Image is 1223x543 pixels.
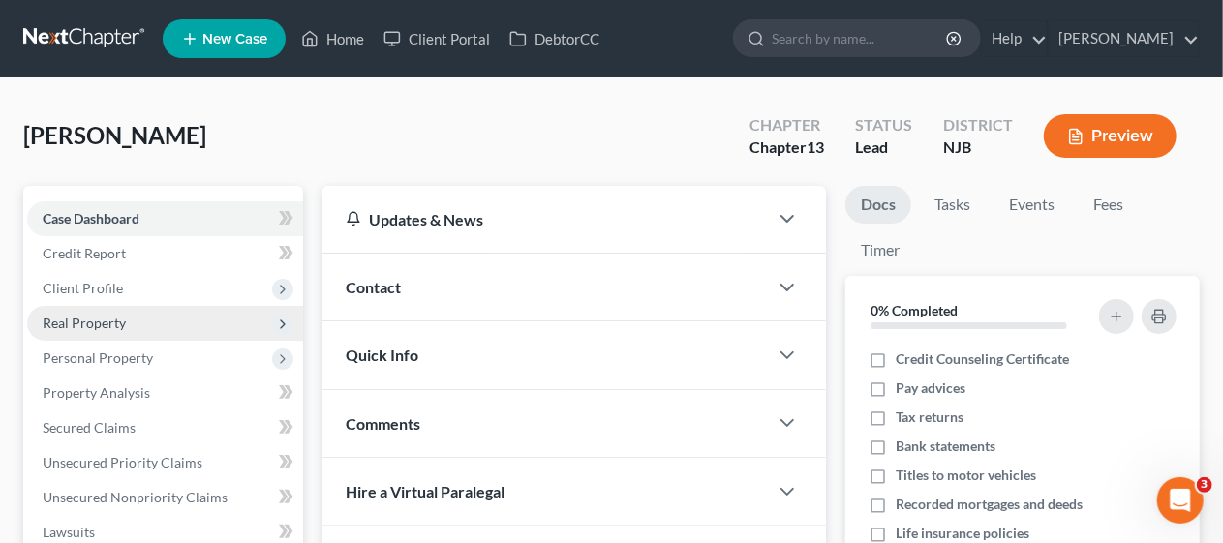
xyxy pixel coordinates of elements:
a: Docs [845,186,911,224]
button: Preview [1044,114,1177,158]
div: Chapter [749,114,824,136]
strong: 0% Completed [871,302,958,318]
span: Lawsuits [43,524,95,540]
span: Credit Counseling Certificate [896,349,1069,369]
span: Tax returns [896,407,963,427]
span: Personal Property [43,349,153,366]
span: Property Analysis [43,384,150,401]
a: Events [994,186,1070,224]
span: 13 [807,137,824,156]
span: 3 [1197,477,1212,493]
div: Lead [855,136,912,159]
span: Life insurance policies [896,524,1029,543]
a: Credit Report [27,236,303,271]
a: Tasks [919,186,986,224]
span: Secured Claims [43,419,136,436]
span: Hire a Virtual Paralegal [346,482,504,500]
div: Status [855,114,912,136]
div: NJB [943,136,1013,159]
span: Quick Info [346,346,418,364]
a: Help [982,21,1047,56]
div: District [943,114,1013,136]
span: Credit Report [43,245,126,261]
span: Client Profile [43,280,123,296]
span: Contact [346,278,401,296]
span: Real Property [43,315,126,331]
input: Search by name... [772,20,949,56]
a: Home [291,21,374,56]
a: [PERSON_NAME] [1049,21,1199,56]
iframe: Intercom live chat [1157,477,1204,524]
span: Unsecured Nonpriority Claims [43,489,228,505]
div: Updates & News [346,209,745,229]
span: New Case [202,32,267,46]
a: Unsecured Priority Claims [27,445,303,480]
span: Unsecured Priority Claims [43,454,202,470]
span: Pay advices [896,378,965,398]
a: Fees [1078,186,1140,224]
a: Timer [845,231,915,269]
a: Property Analysis [27,376,303,410]
span: Recorded mortgages and deeds [896,495,1083,514]
span: Comments [346,414,420,433]
a: Client Portal [374,21,500,56]
span: Bank statements [896,437,995,456]
span: [PERSON_NAME] [23,121,206,149]
a: DebtorCC [500,21,609,56]
div: Chapter [749,136,824,159]
span: Titles to motor vehicles [896,466,1036,485]
a: Case Dashboard [27,201,303,236]
a: Unsecured Nonpriority Claims [27,480,303,515]
span: Case Dashboard [43,210,139,226]
a: Secured Claims [27,410,303,445]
